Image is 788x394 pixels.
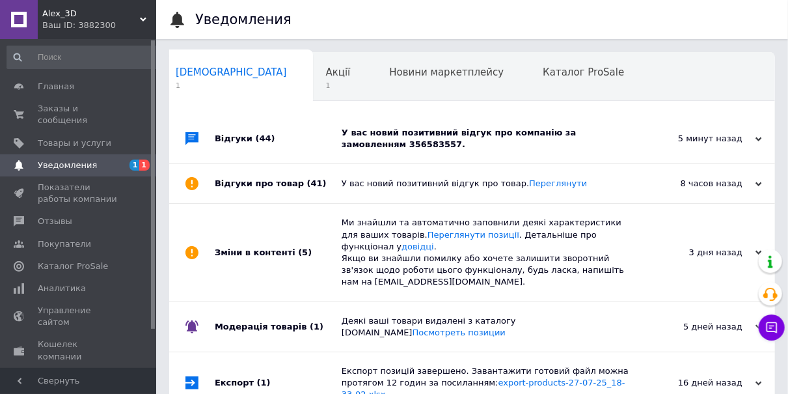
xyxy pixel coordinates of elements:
[176,81,287,91] span: 1
[401,242,434,251] a: довідці
[529,178,587,188] a: Переглянути
[215,164,342,203] div: Відгуки про товар
[632,178,762,190] div: 8 часов назад
[342,127,632,150] div: У вас новий позитивний відгук про компанію за замовленням 356583557.
[129,160,140,171] span: 1
[215,114,342,163] div: Відгуки
[215,302,342,352] div: Модерація товарів
[632,321,762,333] div: 5 дней назад
[632,247,762,259] div: 3 дня назад
[38,283,86,294] span: Аналитика
[38,103,120,126] span: Заказы и сообщения
[413,328,506,337] a: Посмотреть позиции
[342,178,632,190] div: У вас новий позитивний відгук про товар.
[38,238,91,250] span: Покупатели
[139,160,150,171] span: 1
[42,20,156,31] div: Ваш ID: 3882300
[42,8,140,20] span: Alex_3D
[326,66,351,78] span: Акції
[38,182,120,205] span: Показатели работы компании
[256,134,275,143] span: (44)
[298,247,312,257] span: (5)
[342,217,632,288] div: Ми знайшли та автоматично заповнили деякі характеристики для ваших товарів. . Детальніше про функ...
[257,378,271,387] span: (1)
[543,66,624,78] span: Каталог ProSale
[307,178,327,188] span: (41)
[326,81,351,91] span: 1
[38,137,111,149] span: Товары и услуги
[7,46,161,69] input: Поиск
[38,160,97,171] span: Уведомления
[215,204,342,301] div: Зміни в контенті
[195,12,292,27] h1: Уведомления
[38,81,74,92] span: Главная
[176,66,287,78] span: [DEMOGRAPHIC_DATA]
[38,339,120,362] span: Кошелек компании
[38,260,108,272] span: Каталог ProSale
[342,315,632,339] div: Деякі ваші товари видалені з каталогу [DOMAIN_NAME]
[38,216,72,227] span: Отзывы
[759,315,785,341] button: Чат с покупателем
[389,66,504,78] span: Новини маркетплейсу
[632,133,762,145] div: 5 минут назад
[38,305,120,328] span: Управление сайтом
[428,230,519,240] a: Переглянути позиції
[310,322,323,331] span: (1)
[632,377,762,389] div: 16 дней назад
